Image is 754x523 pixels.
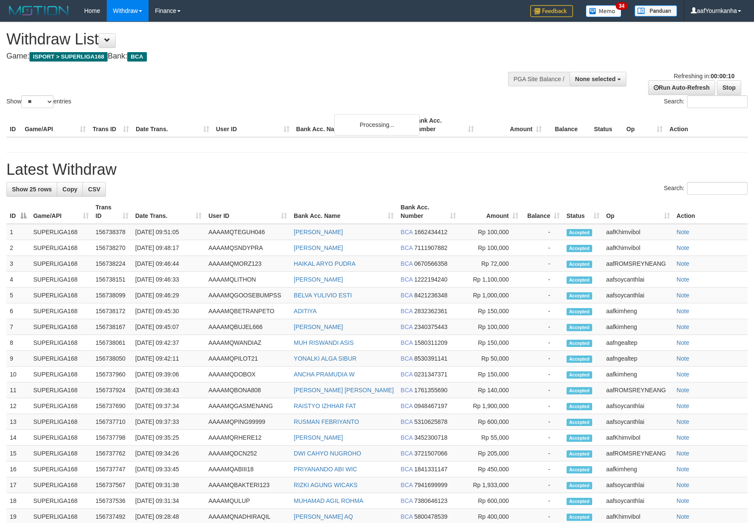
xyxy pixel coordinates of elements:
[132,224,205,240] td: [DATE] 09:51:05
[6,31,494,48] h1: Withdraw List
[567,498,592,505] span: Accepted
[522,461,563,477] td: -
[205,367,290,382] td: AAAAMQDOBOX
[459,493,522,509] td: Rp 600,000
[30,200,92,224] th: Game/API: activate to sort column ascending
[30,319,92,335] td: SUPERLIGA168
[29,52,108,62] span: ISPORT > SUPERLIGA168
[674,73,734,79] span: Refreshing in:
[92,477,132,493] td: 156737567
[459,351,522,367] td: Rp 50,000
[603,461,673,477] td: aafkimheng
[522,351,563,367] td: -
[92,288,132,303] td: 156738099
[648,80,715,95] a: Run Auto-Refresh
[603,335,673,351] td: aafngealtep
[92,200,132,224] th: Trans ID: activate to sort column ascending
[6,335,30,351] td: 8
[414,387,447,394] span: Copy 1761355690 to clipboard
[57,182,83,197] a: Copy
[6,430,30,446] td: 14
[400,497,412,504] span: BCA
[567,403,592,410] span: Accepted
[132,477,205,493] td: [DATE] 09:31:38
[459,446,522,461] td: Rp 205,000
[6,224,30,240] td: 1
[603,414,673,430] td: aafsoycanthlai
[132,430,205,446] td: [DATE] 09:35:25
[522,382,563,398] td: -
[400,450,412,457] span: BCA
[414,244,447,251] span: Copy 7111907882 to clipboard
[522,493,563,509] td: -
[414,513,447,520] span: Copy 5800478539 to clipboard
[92,351,132,367] td: 156738050
[92,224,132,240] td: 156738378
[92,256,132,272] td: 156738224
[92,335,132,351] td: 156738061
[522,398,563,414] td: -
[677,403,690,409] a: Note
[414,355,447,362] span: Copy 8530391141 to clipboard
[414,434,447,441] span: Copy 3452300718 to clipboard
[400,403,412,409] span: BCA
[459,477,522,493] td: Rp 1,933,000
[400,292,412,299] span: BCA
[294,229,343,235] a: [PERSON_NAME]
[132,461,205,477] td: [DATE] 09:33:45
[6,398,30,414] td: 12
[530,5,573,17] img: Feedback.jpg
[92,240,132,256] td: 156738270
[132,113,213,137] th: Date Trans.
[205,224,290,240] td: AAAAMQTEGUH046
[522,272,563,288] td: -
[400,387,412,394] span: BCA
[563,200,603,224] th: Status: activate to sort column ascending
[459,461,522,477] td: Rp 450,000
[687,95,748,108] input: Search:
[603,319,673,335] td: aafkimheng
[459,240,522,256] td: Rp 100,000
[6,303,30,319] td: 6
[30,493,92,509] td: SUPERLIGA168
[400,276,412,283] span: BCA
[30,461,92,477] td: SUPERLIGA168
[677,466,690,473] a: Note
[132,288,205,303] td: [DATE] 09:46:29
[132,319,205,335] td: [DATE] 09:45:07
[205,240,290,256] td: AAAAMQSNDYPRA
[294,434,343,441] a: [PERSON_NAME]
[567,482,592,489] span: Accepted
[603,288,673,303] td: aafsoycanthlai
[205,256,290,272] td: AAAAMQMORZ123
[603,430,673,446] td: aafKhimvibol
[205,351,290,367] td: AAAAMQPILOT21
[508,72,570,86] div: PGA Site Balance /
[6,240,30,256] td: 2
[567,245,592,252] span: Accepted
[677,339,690,346] a: Note
[6,272,30,288] td: 4
[567,340,592,347] span: Accepted
[459,382,522,398] td: Rp 140,000
[677,371,690,378] a: Note
[294,403,356,409] a: RAISTYO IZHHAR FAT
[522,367,563,382] td: -
[92,398,132,414] td: 156737690
[30,224,92,240] td: SUPERLIGA168
[290,200,397,224] th: Bank Acc. Name: activate to sort column ascending
[677,229,690,235] a: Note
[616,2,627,10] span: 34
[603,224,673,240] td: aafKhimvibol
[6,182,57,197] a: Show 25 rows
[6,52,494,61] h4: Game: Bank:
[205,272,290,288] td: AAAAMQLITHON
[294,244,343,251] a: [PERSON_NAME]
[92,367,132,382] td: 156737960
[687,182,748,195] input: Search:
[132,351,205,367] td: [DATE] 09:42:11
[294,387,394,394] a: [PERSON_NAME] [PERSON_NAME]
[459,430,522,446] td: Rp 55,000
[6,446,30,461] td: 15
[205,319,290,335] td: AAAAMQBUJEL666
